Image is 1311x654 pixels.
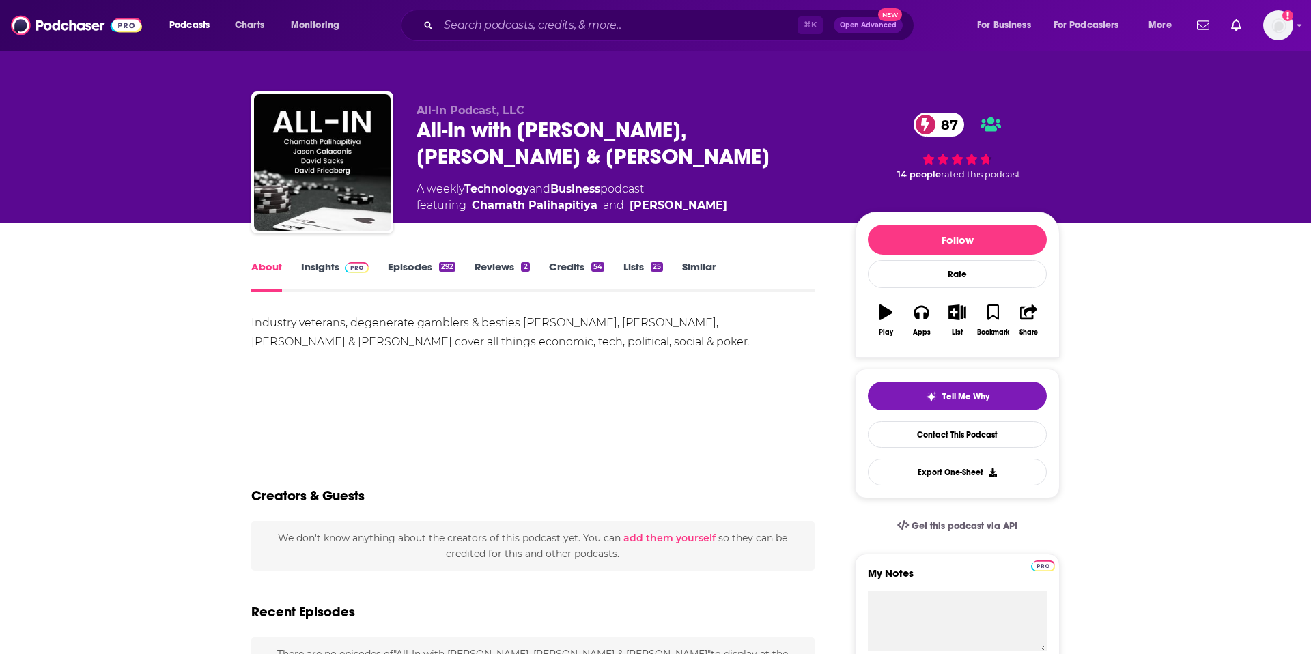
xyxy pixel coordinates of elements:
span: ⌘ K [798,16,823,34]
div: Apps [913,328,931,337]
img: tell me why sparkle [926,391,937,402]
span: New [878,8,903,21]
div: Industry veterans, degenerate gamblers & besties [PERSON_NAME], [PERSON_NAME], [PERSON_NAME] & [P... [251,313,815,352]
a: 87 [914,113,965,137]
a: Episodes292 [388,260,455,292]
span: featuring [417,197,727,214]
div: 25 [651,262,663,272]
button: open menu [281,14,357,36]
a: Charts [226,14,272,36]
span: rated this podcast [941,169,1020,180]
img: All-In with Chamath, Jason, Sacks & Friedberg [254,94,391,231]
button: List [940,296,975,345]
h2: Creators & Guests [251,487,365,504]
img: Podchaser - Follow, Share and Rate Podcasts [11,12,142,38]
a: Credits54 [549,260,604,292]
img: Podchaser Pro [1031,560,1055,571]
a: Get this podcast via API [886,509,1028,543]
div: Play [879,328,893,337]
span: All-In Podcast, LLC [417,104,524,117]
input: Search podcasts, credits, & more... [438,14,798,36]
button: Show profile menu [1263,10,1293,40]
a: [PERSON_NAME] [630,197,727,214]
button: tell me why sparkleTell Me Why [868,382,1047,410]
span: 87 [927,113,965,137]
span: Logged in as carolinejames [1263,10,1293,40]
div: Search podcasts, credits, & more... [414,10,927,41]
span: and [603,197,624,214]
span: Podcasts [169,16,210,35]
button: open menu [1045,14,1139,36]
span: Open Advanced [840,22,897,29]
span: For Podcasters [1054,16,1119,35]
button: Share [1011,296,1047,345]
div: A weekly podcast [417,181,727,214]
span: Tell Me Why [942,391,989,402]
span: We don't know anything about the creators of this podcast yet . You can so they can be credited f... [278,532,787,559]
a: Lists25 [623,260,663,292]
label: My Notes [868,567,1047,591]
button: Bookmark [975,296,1011,345]
h2: Recent Episodes [251,603,355,621]
button: Play [868,296,903,345]
span: Get this podcast via API [912,520,1017,532]
a: About [251,260,282,292]
a: Show notifications dropdown [1226,14,1247,37]
span: 14 people [897,169,941,180]
a: Pro website [1031,558,1055,571]
a: InsightsPodchaser Pro [301,260,369,292]
a: Technology [464,182,529,195]
span: Charts [235,16,264,35]
img: Podchaser Pro [345,262,369,273]
button: Follow [868,225,1047,255]
a: Similar [682,260,716,292]
span: For Business [977,16,1031,35]
a: Chamath Palihapitiya [472,197,597,214]
div: Share [1019,328,1038,337]
div: 54 [591,262,604,272]
button: Open AdvancedNew [834,17,903,33]
button: open menu [1139,14,1189,36]
button: Apps [903,296,939,345]
div: List [952,328,963,337]
a: Reviews2 [475,260,529,292]
button: open menu [160,14,227,36]
button: Export One-Sheet [868,459,1047,485]
div: Rate [868,260,1047,288]
button: add them yourself [623,532,716,543]
span: More [1148,16,1172,35]
a: Contact This Podcast [868,421,1047,448]
a: Business [550,182,600,195]
div: 292 [439,262,455,272]
img: User Profile [1263,10,1293,40]
span: and [529,182,550,195]
span: Monitoring [291,16,339,35]
a: Show notifications dropdown [1192,14,1215,37]
div: 87 14 peoplerated this podcast [855,104,1060,189]
svg: Add a profile image [1282,10,1293,21]
div: 2 [521,262,529,272]
div: Bookmark [977,328,1009,337]
button: open menu [968,14,1048,36]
